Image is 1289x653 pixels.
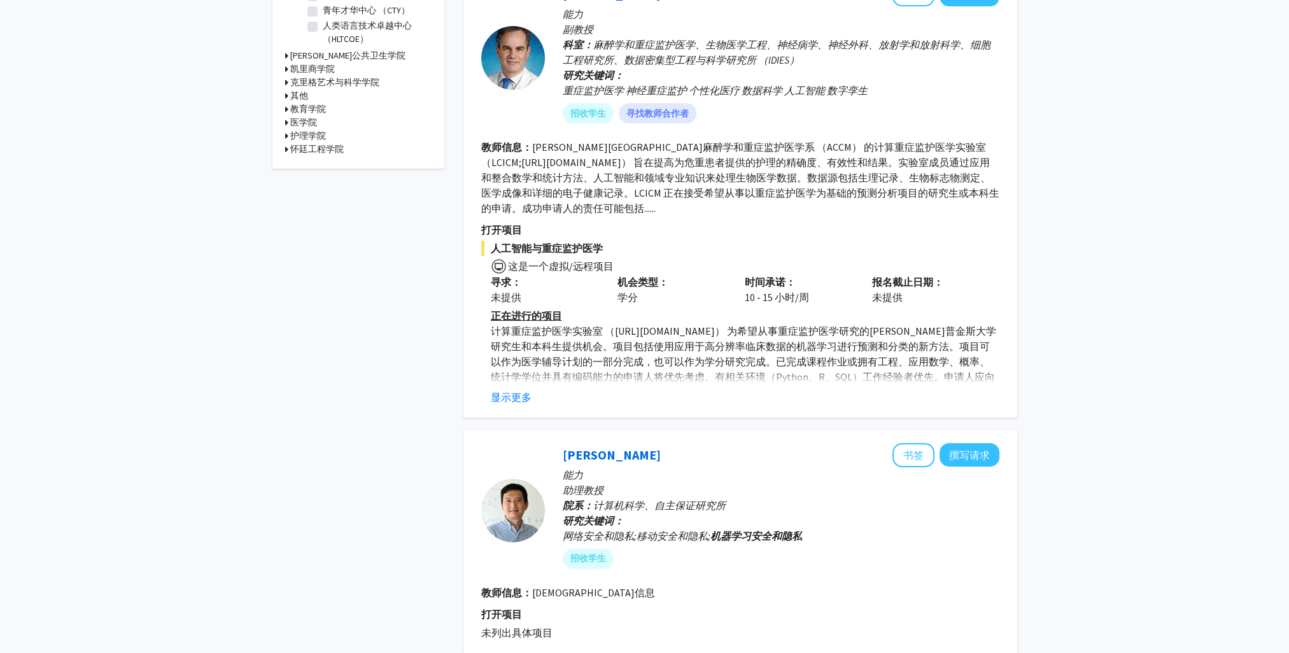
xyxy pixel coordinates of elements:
div: 网络安全和隐私;移动安全和隐私; [563,528,999,544]
u: 正在进行的项目 [491,309,562,322]
font: 青年才华中心 （CTY） [323,4,410,16]
div: 重症监护医学 神经重症监护 个性化医疗 数据科学 人工智能 数字孪生 [563,83,999,98]
h3: 医学院 [290,116,317,129]
span: 计算机科学、自主保证研究所 [593,499,726,512]
p: 助理教授 [563,482,999,498]
b: 科室： [563,38,593,51]
span: 麻醉学和重症监护医学、生物医学工程、神经病学、神经外科、放射学和放射科学、细胞工程研究所、数据密集型工程与科学研究所 （IDIES） [563,38,990,66]
b: 研究关键词： [563,69,624,81]
iframe: Chat [10,596,54,643]
h3: 其他 [290,89,308,102]
font: 人类语言技术卓越中心 （HLTCOE） [323,20,412,45]
p: 时间承诺： [745,274,853,290]
font: 未提供 [872,291,903,304]
p: 机会类型： [617,274,726,290]
b: 教师信息： [481,141,532,153]
h3: 凯里商学院 [290,62,335,76]
button: 显示更多 [491,390,532,405]
font: 招收学生 [570,552,606,565]
span: 未列出具体项目 [481,626,553,639]
font: 招收学生 [570,107,606,120]
p: 副教授 [563,22,999,37]
span: [DEMOGRAPHIC_DATA]信息 [532,586,655,599]
p: 打开项目 [481,222,999,237]
span: 计算重症监护医学实验室 （ [491,325,615,337]
h3: 克里格艺术与科学学院 [290,76,379,89]
font: 学分 [617,291,638,304]
a: [PERSON_NAME] [563,447,661,463]
p: 打开项目 [481,607,999,622]
p: 寻求： [491,274,599,290]
div: 未提供 [491,290,599,305]
p: [URL][DOMAIN_NAME] 已完成课程作业或拥有工程、应用数学、概率、统计学学位并具有编码能力的申请人将优先考虑。有相关环境（Python、R、SQL）工作经验者优先。申请人应向[PE... [491,323,999,415]
p: 报名截止日期： [872,274,980,290]
b: 安全和隐私 [751,530,802,542]
span: 这是一个虚拟/远程项目 [507,260,614,272]
p: 能力 [563,467,999,482]
b: 院系： [563,499,593,512]
font: 10 - 15 小时/周 [745,291,809,304]
span: 使用应用于高分辨率临床数据的机器学习进行预测和分类的新方法。项目可以作为医学辅导计划的一部分完成，也可以作为学分研究完成。 [491,340,990,368]
button: 将 Yinzhi Cao 添加到书签 [892,443,934,467]
button: 向曹银之撰写请求 [940,443,999,467]
span: ） 为希望从事重症监护医学研究的[PERSON_NAME]普金斯大学研究生和本科生提供机会。项目包括 [491,325,996,353]
font: 寻找教师合作者 [626,107,689,120]
b: 机器学习 [710,530,751,542]
p: 能力 [563,6,999,22]
span: 人工智能与重症监护医学 [481,241,999,256]
h3: [PERSON_NAME]公共卫生学院 [290,49,405,62]
h3: 怀廷工程学院 [290,143,344,156]
fg-read-more: [PERSON_NAME][GEOGRAPHIC_DATA]麻醉学和重症监护医学系 （ACCM） 的计算重症监护医学实验室 （LCICM;[URL][DOMAIN_NAME]） 旨在提高为危重患... [481,141,999,214]
h3: 教育学院 [290,102,326,116]
b: 教师信息： [481,586,532,599]
b: 研究关键词： [563,514,624,527]
h3: 护理学院 [290,129,326,143]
